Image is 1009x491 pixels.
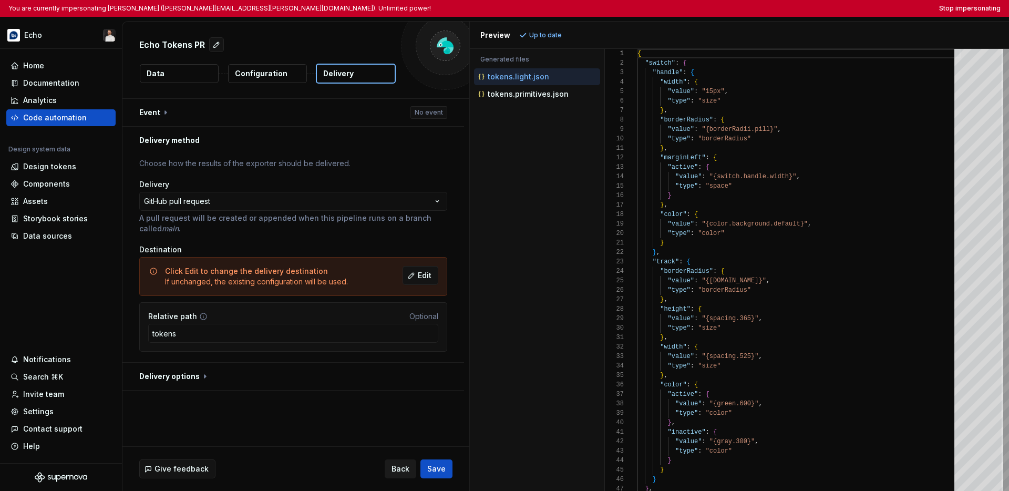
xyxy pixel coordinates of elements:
[675,182,698,190] span: "type"
[23,389,64,400] div: Invite team
[660,154,705,161] span: "marginLeft"
[605,257,624,267] div: 23
[6,75,116,91] a: Documentation
[418,270,431,281] span: Edit
[667,457,671,464] span: }
[667,362,690,370] span: "type"
[6,92,116,109] a: Analytics
[605,437,624,446] div: 42
[605,418,624,427] div: 40
[605,314,624,323] div: 29
[679,258,683,265] span: :
[698,362,720,370] span: "size"
[758,315,762,322] span: ,
[702,126,777,133] span: "{borderRadii.pill}"
[165,266,348,287] div: If unchanged, the existing configuration will be used.
[720,116,724,124] span: {
[605,456,624,465] div: 44
[709,438,754,445] span: "{gray.300}"
[23,112,87,123] div: Code automation
[702,220,808,228] span: "{color.background.default}"
[529,31,562,39] p: Up to date
[758,400,762,407] span: ,
[6,403,116,420] a: Settings
[637,50,641,57] span: {
[667,315,694,322] span: "value"
[660,381,686,388] span: "color"
[652,258,678,265] span: "track"
[605,134,624,144] div: 10
[474,88,600,100] button: tokens.primitives.json
[605,115,624,125] div: 8
[664,334,667,341] span: ,
[694,88,698,95] span: :
[605,304,624,314] div: 28
[667,419,671,426] span: }
[698,305,702,313] span: {
[35,472,87,483] a: Supernova Logo
[605,285,624,295] div: 26
[660,201,664,209] span: }
[7,29,20,42] img: d177ba8e-e3fd-4a4c-acd4-2f63079db987.png
[605,371,624,380] div: 35
[690,362,694,370] span: :
[667,428,705,436] span: "inactive"
[713,116,717,124] span: :
[660,296,664,303] span: }
[23,60,44,71] div: Home
[139,179,169,190] label: Delivery
[323,68,354,79] p: Delivery
[605,191,624,200] div: 16
[686,78,690,86] span: :
[664,145,667,152] span: ,
[694,343,698,351] span: {
[605,58,624,68] div: 2
[667,277,694,284] span: "value"
[605,181,624,191] div: 15
[656,249,660,256] span: ,
[667,324,690,332] span: "type"
[6,421,116,437] button: Contact support
[808,220,811,228] span: ,
[474,71,600,83] button: tokens.light.json
[683,59,686,67] span: {
[671,419,675,426] span: ,
[605,238,624,248] div: 21
[667,97,690,105] span: "type"
[660,239,664,247] span: }
[605,125,624,134] div: 9
[720,268,724,275] span: {
[702,277,766,284] span: "{[DOMAIN_NAME]}"
[713,268,717,275] span: :
[605,162,624,172] div: 13
[605,68,624,77] div: 3
[664,107,667,114] span: ,
[605,295,624,304] div: 27
[605,475,624,484] div: 46
[702,400,705,407] span: :
[23,231,72,241] div: Data sources
[667,353,694,360] span: "value"
[667,192,671,199] span: }
[698,182,702,190] span: :
[698,410,702,417] span: :
[667,135,690,142] span: "type"
[698,163,702,171] span: :
[605,408,624,418] div: 39
[698,97,720,105] span: "size"
[605,390,624,399] div: 37
[605,399,624,408] div: 38
[488,90,569,98] p: tokens.primitives.json
[766,277,769,284] span: ,
[667,230,690,237] span: "type"
[702,438,705,445] span: :
[698,324,720,332] span: "size"
[705,410,732,417] span: "color"
[664,296,667,303] span: ,
[605,96,624,106] div: 6
[139,38,205,51] p: Echo Tokens PR
[605,49,624,58] div: 1
[690,230,694,237] span: :
[683,69,686,76] span: :
[755,438,758,445] span: ,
